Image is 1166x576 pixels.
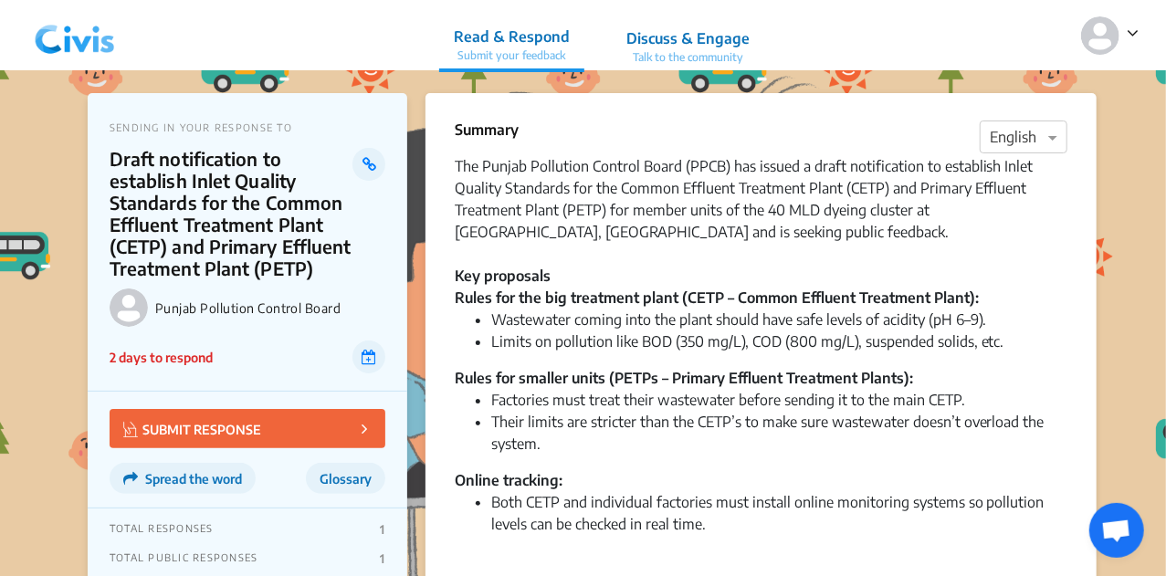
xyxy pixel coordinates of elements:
div: Open chat [1089,503,1144,558]
p: 1 [380,551,384,566]
button: Glossary [306,463,385,494]
strong: Rules for smaller units (PETPs – Primary Effluent Treatment Plants): [455,369,913,387]
p: Read & Respond [454,26,570,47]
img: person-default.svg [1081,16,1119,55]
li: Limits on pollution like BOD (350 mg/L), COD (800 mg/L), suspended solids, etc. [491,330,1067,352]
p: Draft notification to establish Inlet Quality Standards for the Common Effluent Treatment Plant (... [110,148,353,279]
img: navlogo.png [27,8,122,63]
button: SUBMIT RESPONSE [110,409,385,448]
li: Factories must treat their wastewater before sending it to the main CETP. [491,389,1067,411]
img: Vector.jpg [123,422,138,437]
li: Their limits are stricter than the CETP’s to make sure wastewater doesn’t overload the system. [491,411,1067,455]
div: The Punjab Pollution Control Board (PPCB) has issued a draft notification to establish Inlet Qual... [455,155,1067,287]
span: Glossary [320,471,372,487]
span: Spread the word [145,471,242,487]
p: 1 [380,522,384,537]
li: Wastewater coming into the plant should have safe levels of acidity (pH 6–9). [491,309,1067,330]
p: Summary [455,119,519,141]
p: Submit your feedback [454,47,570,64]
strong: Rules for the big treatment plant (CETP – Common Effluent Treatment Plant): [455,288,979,307]
p: SUBMIT RESPONSE [123,418,261,439]
button: Spread the word [110,463,256,494]
p: 2 days to respond [110,348,213,367]
strong: Online tracking: [455,471,562,489]
li: Both CETP and individual factories must install online monitoring systems so pollution levels can... [491,491,1067,557]
p: SENDING IN YOUR RESPONSE TO [110,121,385,133]
p: Discuss & Engage [626,27,750,49]
strong: Key proposals [455,267,551,285]
p: Punjab Pollution Control Board [155,300,385,316]
p: TOTAL RESPONSES [110,522,214,537]
p: Talk to the community [626,49,750,66]
img: Punjab Pollution Control Board logo [110,288,148,327]
p: TOTAL PUBLIC RESPONSES [110,551,258,566]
